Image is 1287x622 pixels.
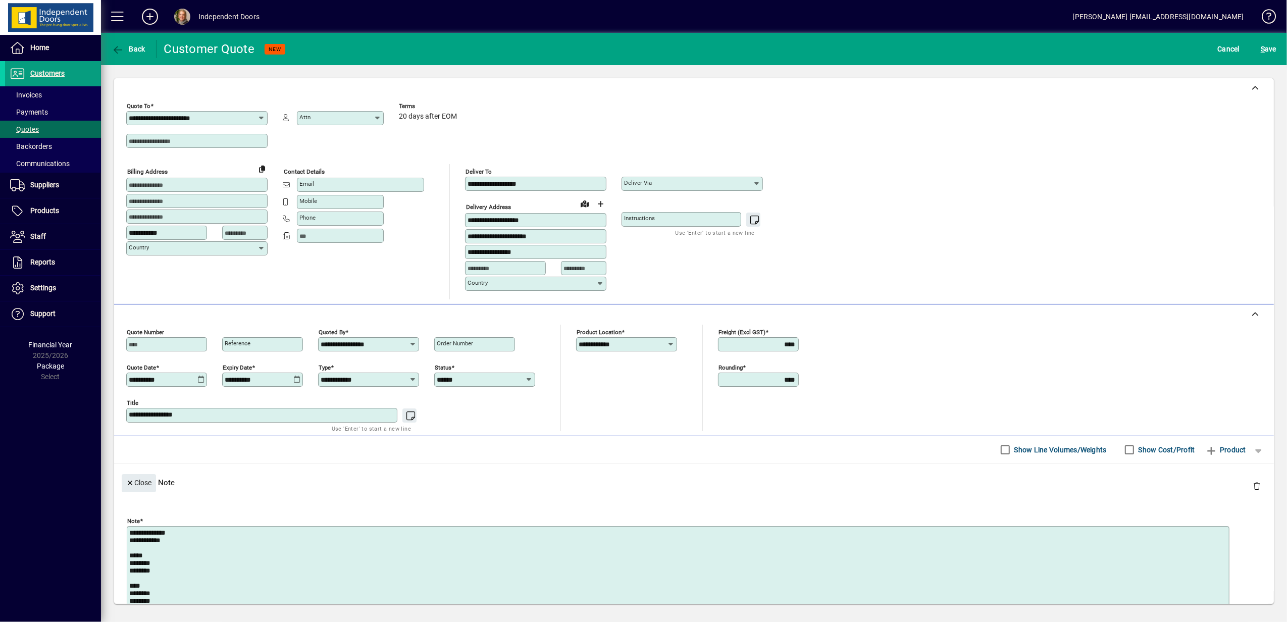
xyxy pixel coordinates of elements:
span: S [1261,45,1265,53]
app-page-header-button: Close [119,478,159,487]
mat-label: Freight (excl GST) [718,328,765,335]
mat-label: Quote date [127,364,156,371]
span: Home [30,43,49,51]
mat-label: Deliver To [466,168,492,175]
span: Financial Year [29,341,73,349]
button: Choose address [593,196,609,212]
mat-label: Country [468,279,488,286]
mat-label: Instructions [624,215,655,222]
a: Staff [5,224,101,249]
button: Save [1258,40,1279,58]
mat-label: Mobile [299,197,317,204]
a: Quotes [5,121,101,138]
button: Add [134,8,166,26]
app-page-header-button: Delete [1245,481,1269,490]
a: Invoices [5,86,101,103]
mat-label: Phone [299,214,316,221]
a: Reports [5,250,101,275]
mat-hint: Use 'Enter' to start a new line [676,227,755,238]
span: Reports [30,258,55,266]
div: Note [114,464,1274,501]
a: Products [5,198,101,224]
mat-label: Note [127,517,140,524]
mat-label: Rounding [718,364,743,371]
mat-label: Quoted by [319,328,345,335]
a: Settings [5,276,101,301]
button: Back [109,40,148,58]
span: Customers [30,69,65,77]
a: Home [5,35,101,61]
button: Profile [166,8,198,26]
button: Cancel [1215,40,1243,58]
mat-label: Type [319,364,331,371]
button: Close [122,474,156,492]
span: ave [1261,41,1276,57]
span: Quotes [10,125,39,133]
mat-label: Quote number [127,328,164,335]
span: Staff [30,232,46,240]
mat-label: Attn [299,114,311,121]
mat-label: Email [299,180,314,187]
label: Show Line Volumes/Weights [1012,445,1107,455]
span: Support [30,309,56,318]
span: Cancel [1218,41,1240,57]
a: Suppliers [5,173,101,198]
span: Close [126,475,152,491]
a: Knowledge Base [1254,2,1274,35]
span: 20 days after EOM [399,113,457,121]
a: Communications [5,155,101,172]
span: Suppliers [30,181,59,189]
div: Customer Quote [164,41,255,57]
a: Payments [5,103,101,121]
button: Delete [1245,474,1269,498]
mat-label: Product location [577,328,622,335]
div: [PERSON_NAME] [EMAIL_ADDRESS][DOMAIN_NAME] [1073,9,1244,25]
mat-label: Status [435,364,451,371]
app-page-header-button: Back [101,40,157,58]
a: Support [5,301,101,327]
span: NEW [269,46,281,53]
label: Show Cost/Profit [1137,445,1195,455]
mat-label: Country [129,244,149,251]
span: Communications [10,160,70,168]
span: Payments [10,108,48,116]
div: Independent Doors [198,9,260,25]
span: Invoices [10,91,42,99]
mat-label: Reference [225,340,250,347]
mat-hint: Use 'Enter' to start a new line [332,423,411,434]
button: Copy to Delivery address [254,161,270,177]
mat-label: Quote To [127,102,150,110]
mat-label: Order number [437,340,473,347]
mat-label: Expiry date [223,364,252,371]
span: Settings [30,284,56,292]
span: Products [30,206,59,215]
button: Product [1200,441,1251,459]
a: Backorders [5,138,101,155]
span: Terms [399,103,459,110]
span: Package [37,362,64,370]
span: Backorders [10,142,52,150]
span: Product [1205,442,1246,458]
mat-label: Title [127,399,138,406]
span: Back [112,45,145,53]
a: View on map [577,195,593,212]
mat-label: Deliver via [624,179,652,186]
